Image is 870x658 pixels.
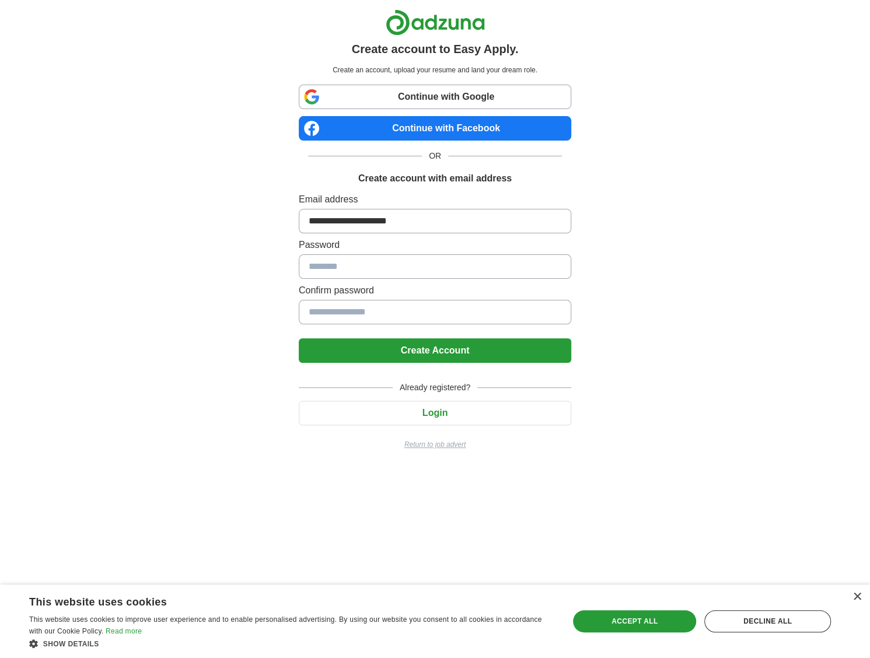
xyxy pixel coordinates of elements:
a: Login [299,408,571,418]
span: OR [422,150,448,162]
span: Already registered? [393,381,477,394]
label: Confirm password [299,283,571,297]
div: This website uses cookies [29,591,524,609]
div: Show details [29,638,553,649]
h1: Create account with email address [358,171,512,185]
p: Create an account, upload your resume and land your dream role. [301,65,569,75]
div: Close [852,593,861,601]
div: Decline all [704,610,831,632]
img: Adzuna logo [386,9,485,36]
span: Show details [43,640,99,648]
label: Email address [299,192,571,206]
span: This website uses cookies to improve user experience and to enable personalised advertising. By u... [29,615,542,635]
a: Return to job advert [299,439,571,450]
a: Continue with Facebook [299,116,571,141]
button: Create Account [299,338,571,363]
div: Accept all [573,610,696,632]
a: Read more, opens a new window [106,627,142,635]
h1: Create account to Easy Apply. [352,40,519,58]
a: Continue with Google [299,85,571,109]
button: Login [299,401,571,425]
label: Password [299,238,571,252]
